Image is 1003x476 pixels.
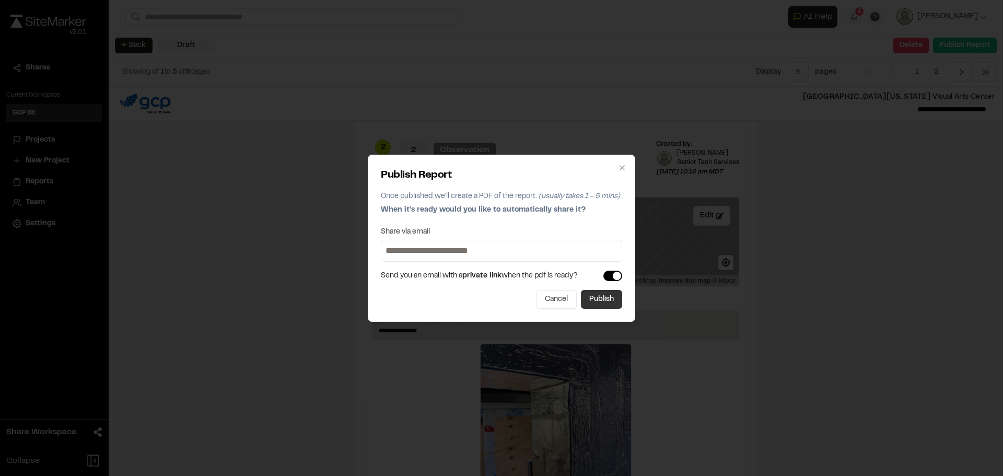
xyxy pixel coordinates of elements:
span: When it's ready would you like to automatically share it? [381,207,586,213]
button: Publish [581,290,622,309]
h2: Publish Report [381,168,622,183]
label: Share via email [381,228,430,236]
span: Send you an email with a when the pdf is ready? [381,270,578,282]
button: Cancel [536,290,577,309]
p: Once published we'll create a PDF of the report. [381,191,622,202]
span: (usually takes 1 - 5 mins) [539,193,620,200]
span: private link [462,273,501,279]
